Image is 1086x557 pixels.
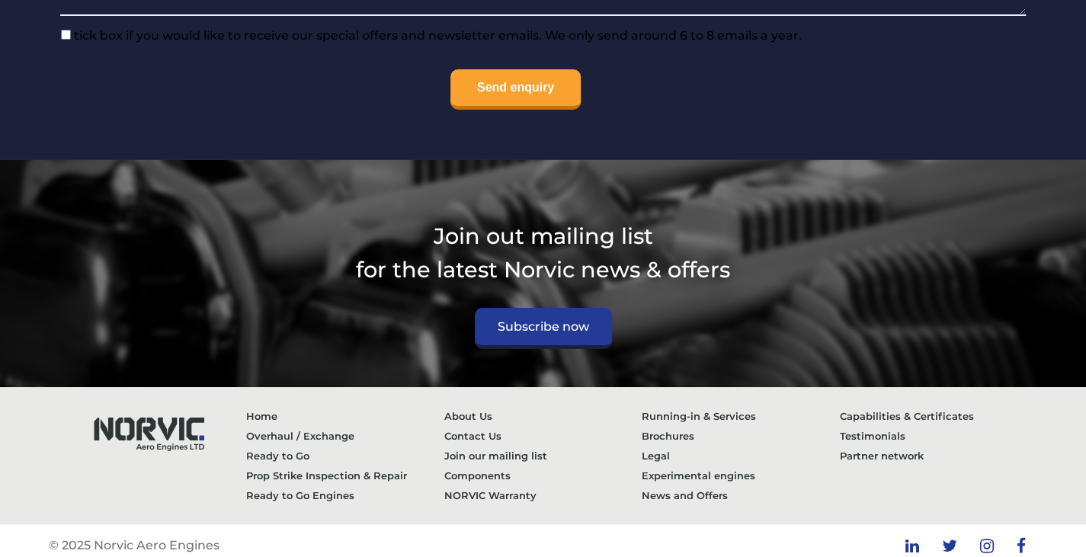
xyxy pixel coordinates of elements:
input: tick box if you would like to receive our special offers and newsletter emails. We only send arou... [61,30,71,40]
a: Prop Strike Inspection & Repair [246,466,444,485]
a: Contact Us [444,426,642,446]
a: Ready to Go Engines [246,485,444,505]
img: Norvic Aero Engines logo [79,406,216,458]
a: Brochures [642,426,839,446]
a: Running-in & Services [642,406,839,426]
a: Capabilities & Certificates [840,406,1037,426]
p: Join out mailing list for the latest Norvic news & offers [49,219,1037,285]
a: Join our mailing list [444,446,642,466]
a: Testimonials [840,426,1037,446]
p: © 2025 Norvic Aero Engines [49,536,219,555]
a: Experimental engines [642,466,839,485]
a: Overhaul / Exchange [246,426,444,446]
a: Home [246,406,444,426]
a: Ready to Go [246,446,444,466]
a: NORVIC Warranty [444,485,642,505]
a: News and Offers [642,485,839,505]
a: Partner network [840,446,1037,466]
input: Send enquiry [450,69,581,110]
a: Subscribe now [475,308,612,349]
a: Components [444,466,642,485]
a: Legal [642,446,839,466]
span: tick box if you would like to receive our special offers and newsletter emails. We only send arou... [71,28,802,43]
a: About Us [444,406,642,426]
